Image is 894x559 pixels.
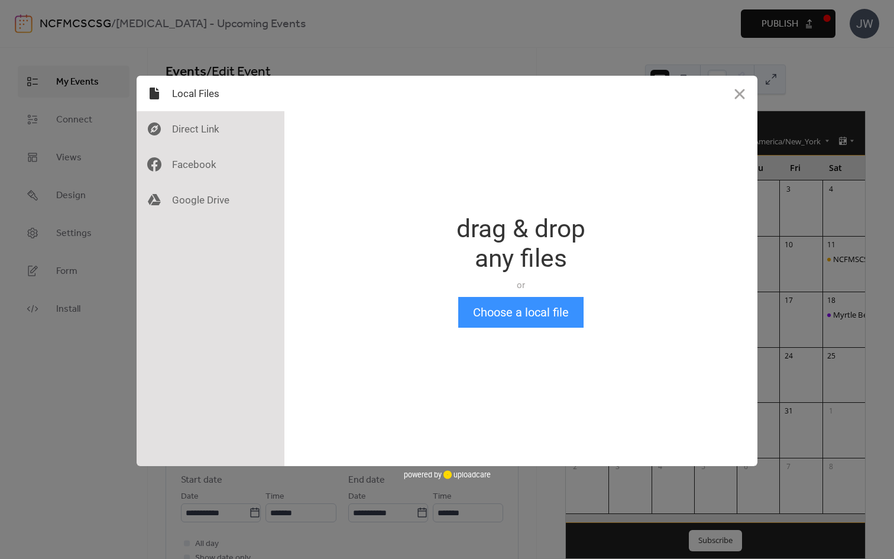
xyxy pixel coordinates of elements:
[456,214,585,273] div: drag & drop any files
[458,297,584,328] button: Choose a local file
[137,182,284,218] div: Google Drive
[137,147,284,182] div: Facebook
[404,466,491,484] div: powered by
[722,76,757,111] button: Close
[137,111,284,147] div: Direct Link
[137,76,284,111] div: Local Files
[442,470,491,479] a: uploadcare
[456,279,585,291] div: or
